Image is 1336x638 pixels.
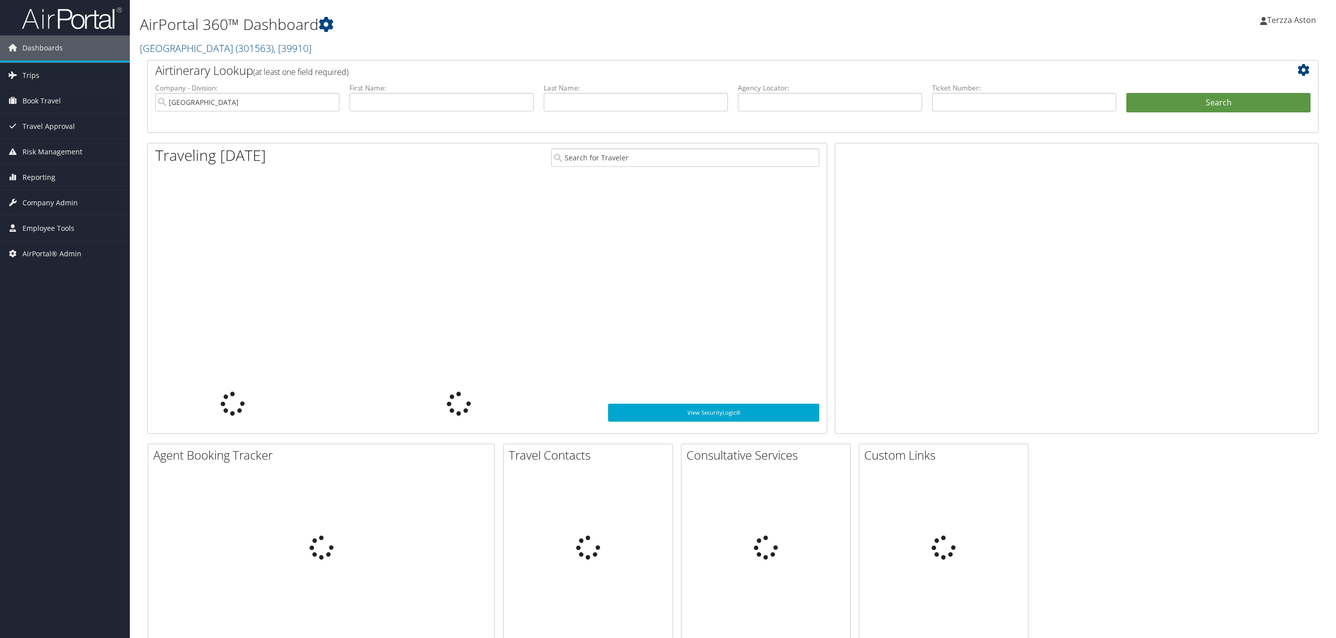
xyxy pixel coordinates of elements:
[22,114,75,139] span: Travel Approval
[140,14,931,35] h1: AirPortal 360™ Dashboard
[22,139,82,164] span: Risk Management
[864,447,1028,464] h2: Custom Links
[155,62,1213,79] h2: Airtinerary Lookup
[236,41,274,55] span: ( 301563 )
[551,148,819,167] input: Search for Traveler
[738,83,922,93] label: Agency Locator:
[22,6,122,30] img: airportal-logo.png
[544,83,728,93] label: Last Name:
[1260,5,1326,35] a: Terzza Aston
[155,145,266,166] h1: Traveling [DATE]
[932,83,1116,93] label: Ticket Number:
[22,190,78,215] span: Company Admin
[22,35,63,60] span: Dashboards
[686,447,850,464] h2: Consultative Services
[22,165,55,190] span: Reporting
[1267,14,1316,25] span: Terzza Aston
[140,41,312,55] a: [GEOGRAPHIC_DATA]
[22,216,74,241] span: Employee Tools
[153,447,494,464] h2: Agent Booking Tracker
[253,66,348,77] span: (at least one field required)
[155,83,339,93] label: Company - Division:
[22,241,81,266] span: AirPortal® Admin
[22,63,39,88] span: Trips
[22,88,61,113] span: Book Travel
[509,447,672,464] h2: Travel Contacts
[608,404,819,422] a: View SecurityLogic®
[274,41,312,55] span: , [ 39910 ]
[349,83,534,93] label: First Name:
[1126,93,1311,113] button: Search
